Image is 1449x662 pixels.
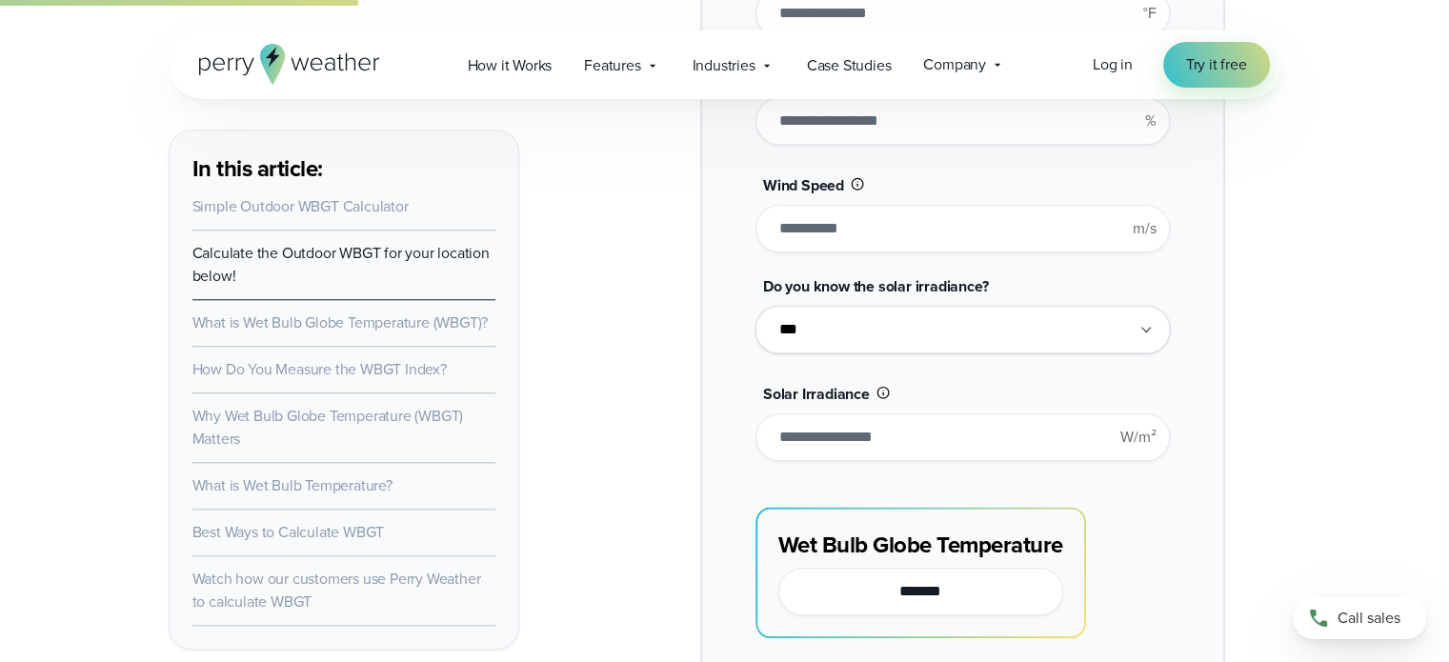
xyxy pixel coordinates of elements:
[192,568,481,612] a: Watch how our customers use Perry Weather to calculate WBGT
[192,405,464,450] a: Why Wet Bulb Globe Temperature (WBGT) Matters
[1293,597,1426,639] a: Call sales
[1093,53,1133,76] a: Log in
[807,54,892,77] span: Case Studies
[468,54,553,77] span: How it Works
[923,53,986,76] span: Company
[584,54,640,77] span: Features
[1338,607,1400,630] span: Call sales
[763,174,844,196] span: Wind Speed
[452,46,569,85] a: How it Works
[693,54,755,77] span: Industries
[192,521,385,543] a: Best Ways to Calculate WBGT
[1163,42,1270,88] a: Try it free
[1186,53,1247,76] span: Try it free
[763,383,870,405] span: Solar Irradiance
[192,195,409,217] a: Simple Outdoor WBGT Calculator
[192,242,490,287] a: Calculate the Outdoor WBGT for your location below!
[791,46,908,85] a: Case Studies
[192,474,392,496] a: What is Wet Bulb Temperature?
[192,153,495,184] h3: In this article:
[763,275,988,297] span: Do you know the solar irradiance?
[1093,53,1133,75] span: Log in
[192,358,447,380] a: How Do You Measure the WBGT Index?
[192,311,489,333] a: What is Wet Bulb Globe Temperature (WBGT)?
